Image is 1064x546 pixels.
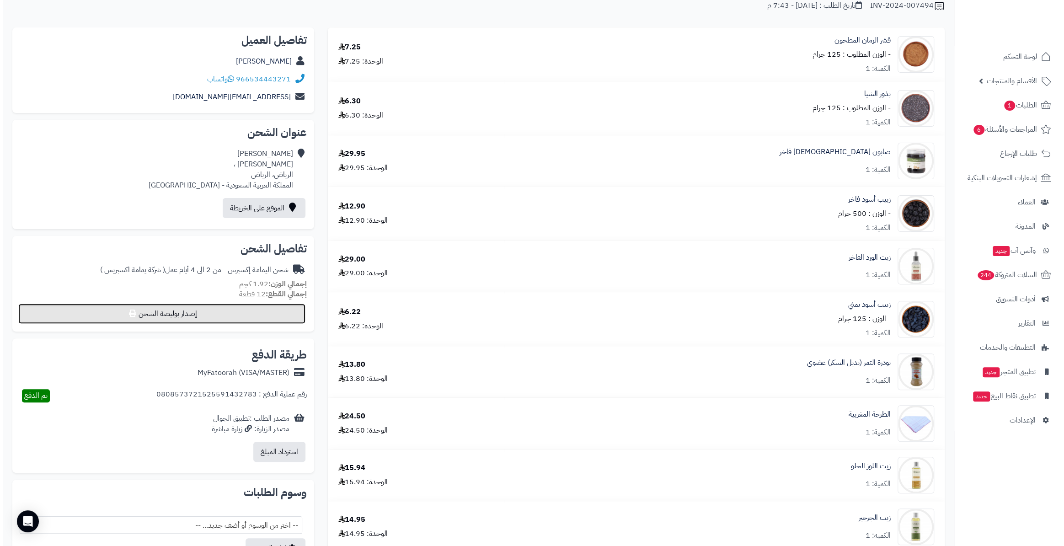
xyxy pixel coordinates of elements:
div: الوحدة: 29.00 [335,268,385,278]
span: الإعدادات [1006,414,1032,427]
small: 12 قطعة [236,289,304,300]
div: الوحدة: 6.22 [335,321,380,332]
a: بودرة التمر (بديل السكر) عضوي [804,358,888,368]
img: 1704604468-Moroccan%20Head%20Scarf-90x90.jpg [895,405,930,442]
span: جديد [989,246,1006,256]
span: المراجعات والأسئلة [969,123,1034,136]
span: الأقسام والمنتجات [984,75,1034,87]
a: واتساب [204,74,231,85]
div: الكمية: 1 [862,375,888,386]
a: لوحة التحكم [957,46,1053,68]
div: الكمية: 1 [862,270,888,280]
span: العملاء [1015,196,1032,209]
small: - الوزن : 500 جرام [835,208,888,219]
span: التقارير [1015,317,1032,330]
a: التطبيقات والخدمات [957,337,1053,359]
div: 7.25 [335,42,358,53]
a: أدوات التسويق [957,288,1053,310]
div: 6.22 [335,307,358,317]
a: الطلبات1 [957,94,1053,116]
div: 12.90 [335,201,362,212]
div: الكمية: 1 [862,328,888,338]
div: الوحدة: 15.94 [335,477,385,487]
a: [PERSON_NAME] [233,56,289,67]
div: الوحدة: 29.95 [335,163,385,173]
a: التقارير [957,312,1053,334]
small: - الوزن : 125 جرام [835,313,888,324]
img: 1667661819-Chia%20Seeds-90x90.jpg [895,90,930,127]
div: مصدر الزيارة: زيارة مباشرة [209,424,286,434]
img: 1690433571-Rose%20Oil%20-%20Web-90x90.jpg [895,248,930,284]
a: الإعدادات [957,409,1053,431]
strong: إجمالي القطع: [262,289,304,300]
a: السلات المتروكة244 [957,264,1053,286]
div: شحن اليمامة إكسبرس - من 2 الى 4 أيام عمل [97,265,285,275]
span: تطبيق المتجر [978,365,1032,378]
span: جديد [970,391,987,401]
div: الوحدة: 24.50 [335,425,385,436]
span: التطبيقات والخدمات [977,341,1032,354]
button: إصدار بوليصة الشحن [15,304,302,324]
span: السلات المتروكة [973,268,1034,281]
div: 14.95 [335,514,362,525]
img: 1700932163-Dates%20Powder-90x90.jpg [895,353,930,390]
a: 966534443271 [233,74,288,85]
div: INV-2024-007494 [867,0,941,11]
div: الكمية: 1 [862,479,888,489]
img: 1633580797-Pomegranate%20Peel%20Powder-90x90.jpg [895,36,930,73]
span: 1 [1001,101,1012,111]
small: - الوزن المطلوب : 125 جرام [809,49,888,60]
span: 244 [974,270,991,280]
a: إشعارات التحويلات البنكية [957,167,1053,189]
div: تاريخ الطلب : [DATE] - 7:43 م [764,0,859,11]
span: إشعارات التحويلات البنكية [964,171,1034,184]
div: الكمية: 1 [862,530,888,541]
img: 1691852733-Raisin,%20Yamani%20Black-90x90.jpg [895,301,930,337]
div: الوحدة: 6.30 [335,110,380,121]
small: 1.92 كجم [236,278,304,289]
a: المراجعات والأسئلة6 [957,118,1053,140]
div: 29.95 [335,149,362,159]
div: 24.50 [335,411,362,422]
span: تم الدفع [21,390,44,401]
span: وآتس آب [989,244,1032,257]
div: MyFatoorah (VISA/MASTER) [194,368,286,378]
span: جديد [979,367,996,377]
div: الوحدة: 13.80 [335,374,385,384]
a: زيت الجرجير [855,513,888,523]
span: تطبيق نقاط البيع [969,390,1032,402]
strong: إجمالي الوزن: [265,278,304,289]
div: الوحدة: 14.95 [335,529,385,539]
img: 1749617913-Moroccan%20Soap%20Nabateen-90x90.jpg [895,143,930,179]
div: الكمية: 1 [862,117,888,128]
a: تطبيق نقاط البيعجديد [957,385,1053,407]
a: بذور الشيا [861,89,888,99]
h2: عنوان الشحن [16,127,304,138]
img: 1703318732-Nabateen%20Sweet%20Almond%20Oil-90x90.jpg [895,457,930,493]
a: [EMAIL_ADDRESS][DOMAIN_NAME] [170,91,288,102]
a: العملاء [957,191,1053,213]
div: الكمية: 1 [862,64,888,74]
div: [PERSON_NAME] [PERSON_NAME] ، الرياض، الرياض المملكة العربية السعودية - [GEOGRAPHIC_DATA] [145,149,290,190]
div: 6.30 [335,96,358,107]
a: وآتس آبجديد [957,240,1053,262]
small: - الوزن المطلوب : 125 جرام [809,102,888,113]
a: المدونة [957,215,1053,237]
a: طلبات الإرجاع [957,143,1053,165]
div: الوحدة: 12.90 [335,215,385,226]
span: المدونة [1012,220,1032,233]
span: الطلبات [1000,99,1034,112]
span: لوحة التحكم [1000,50,1034,63]
span: ( شركة يمامة اكسبريس ) [97,264,162,275]
div: 15.94 [335,463,362,473]
div: الكمية: 1 [862,165,888,175]
div: 13.80 [335,359,362,370]
span: 6 [970,125,981,135]
div: Open Intercom Messenger [14,510,36,532]
a: زيت اللوز الحلو [848,461,888,471]
div: الكمية: 1 [862,223,888,233]
a: زبيب أسود فاخر [845,194,888,205]
a: صابون [DEMOGRAPHIC_DATA] فاخر [776,147,888,157]
img: 1679423131-Raisins,%20Chile%20Black-90x90.jpg [895,195,930,232]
